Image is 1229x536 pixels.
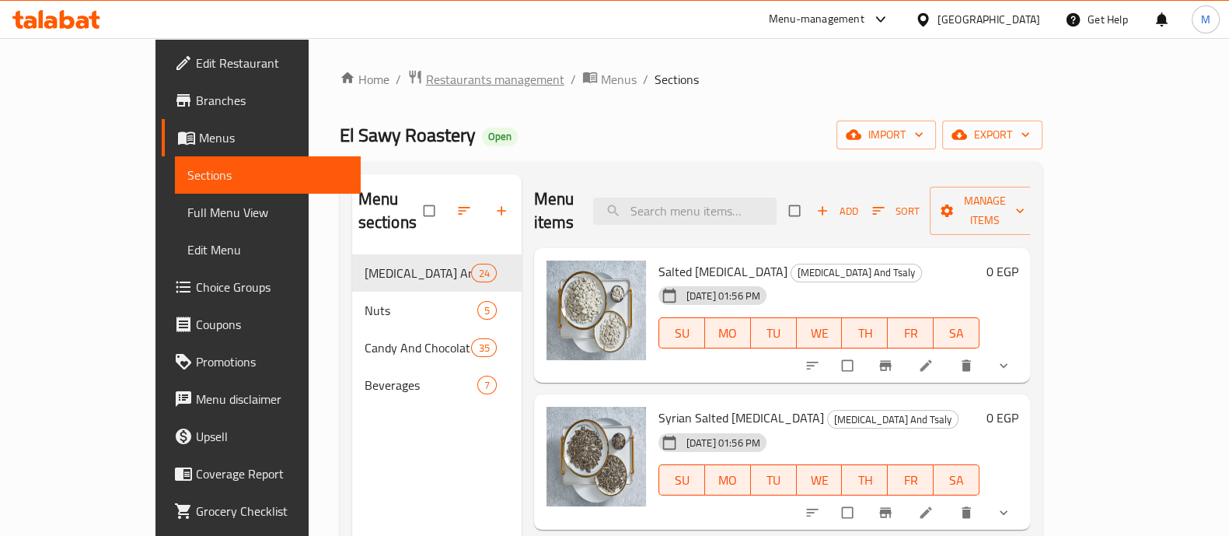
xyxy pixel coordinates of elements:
span: import [849,125,923,145]
button: export [942,121,1042,149]
span: 5 [478,303,496,318]
span: Coverage Report [196,464,348,483]
span: Syrian Salted [MEDICAL_DATA] [658,406,824,429]
a: Choice Groups [162,268,361,306]
span: [MEDICAL_DATA] And Tsaly [828,411,958,429]
input: search [593,198,777,225]
span: export [955,125,1030,145]
a: Coverage Report [162,455,361,492]
li: / [643,70,648,89]
span: TU [757,322,791,345]
span: Menus [601,70,637,89]
span: Coupons [196,315,348,334]
span: Sections [187,166,348,184]
span: Candy And Chocolate [365,338,472,357]
a: Edit Restaurant [162,44,361,82]
button: SU [658,464,705,496]
button: TH [842,464,888,496]
svg: Show Choices [996,505,1011,520]
span: Sort [872,202,920,220]
span: TH [848,322,882,345]
button: Manage items [930,187,1040,235]
button: SA [934,464,979,496]
div: Open [482,128,518,146]
span: 24 [472,266,495,281]
a: Branches [162,82,361,119]
span: TH [848,469,882,492]
span: SU [665,322,699,345]
div: items [477,376,497,394]
h6: 0 EGP [986,407,1018,429]
button: MO [705,464,751,496]
li: / [396,70,401,89]
button: sort-choices [795,349,833,383]
button: delete [949,496,986,530]
a: Promotions [162,343,361,380]
div: Nuts5 [352,292,522,329]
a: Full Menu View [175,194,361,231]
svg: Show Choices [996,358,1011,373]
a: Edit Menu [175,231,361,268]
button: TU [751,317,797,349]
span: Menu disclaimer [196,390,348,408]
span: [DATE] 01:56 PM [680,289,766,303]
span: El Sawy Roastery [340,117,476,152]
a: Sections [175,156,361,194]
span: Grocery Checklist [196,502,348,520]
a: Restaurants management [407,69,564,89]
button: delete [949,349,986,383]
img: Syrian Salted Pulp [546,407,646,506]
span: FR [894,322,927,345]
button: show more [986,349,1024,383]
nav: Menu sections [352,248,522,410]
span: Open [482,130,518,143]
span: MO [711,322,745,345]
span: Edit Restaurant [196,54,348,72]
div: Pulp And Tsaly [827,410,958,429]
span: [DATE] 01:56 PM [680,436,766,450]
button: Add section [484,194,522,228]
button: MO [705,317,751,349]
span: Promotions [196,352,348,371]
span: 35 [472,341,495,356]
span: [MEDICAL_DATA] And Tsaly [791,264,921,282]
div: Menu-management [769,10,864,29]
span: WE [803,322,836,345]
span: Select section [780,196,812,226]
li: / [571,70,576,89]
button: TU [751,464,797,496]
h2: Menu sections [358,187,424,234]
div: Beverages7 [352,366,522,404]
button: SA [934,317,979,349]
a: Edit menu item [918,505,937,520]
span: Menus [199,128,348,147]
button: sort-choices [795,496,833,530]
span: Restaurants management [426,70,564,89]
nav: breadcrumb [340,69,1043,89]
img: Salted White Pulp [546,261,646,360]
button: WE [797,317,843,349]
span: Sort items [862,199,930,223]
button: SU [658,317,705,349]
h6: 0 EGP [986,261,1018,282]
button: WE [797,464,843,496]
span: WE [803,469,836,492]
button: FR [888,464,934,496]
span: Select all sections [414,196,447,226]
span: [MEDICAL_DATA] And Tsaly [365,264,472,282]
span: Nuts [365,301,477,320]
div: items [471,338,496,357]
span: Branches [196,91,348,110]
span: Beverages [365,376,477,394]
span: SU [665,469,699,492]
div: items [471,264,496,282]
button: Branch-specific-item [868,496,906,530]
a: Menus [162,119,361,156]
button: show more [986,496,1024,530]
div: Pulp And Tsaly [791,264,922,282]
span: Select to update [833,498,865,527]
span: SA [940,469,973,492]
span: Upsell [196,427,348,446]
